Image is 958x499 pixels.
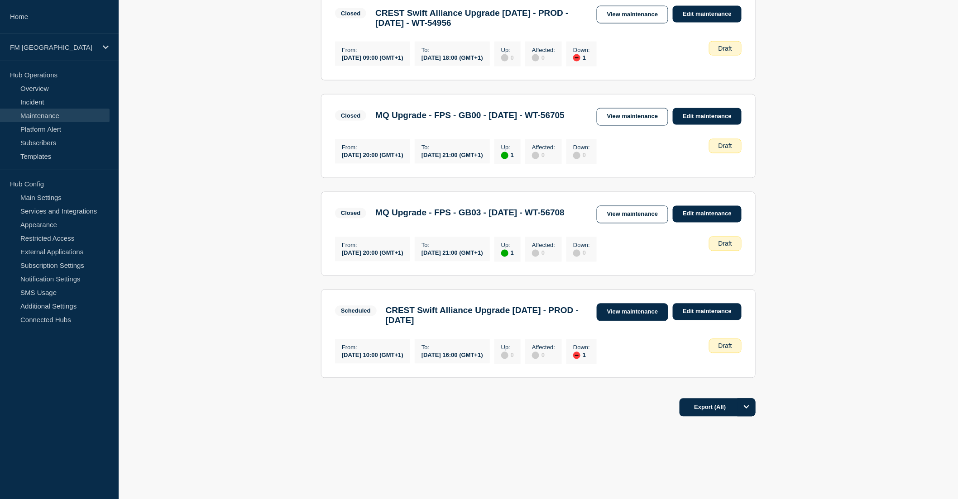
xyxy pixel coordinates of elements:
div: [DATE] 20:00 (GMT+1) [342,249,403,257]
div: [DATE] 10:00 (GMT+1) [342,351,403,359]
div: Draft [709,339,742,353]
div: 1 [501,249,514,257]
h3: MQ Upgrade - FPS - GB00 - [DATE] - WT-56705 [375,110,565,120]
div: [DATE] 16:00 (GMT+1) [422,351,483,359]
div: disabled [532,352,539,359]
button: Options [738,399,756,417]
div: disabled [501,352,508,359]
div: disabled [501,54,508,62]
p: Up : [501,47,514,53]
div: Draft [709,237,742,251]
div: [DATE] 09:00 (GMT+1) [342,53,403,61]
div: up [501,250,508,257]
p: Down : [573,242,590,249]
div: 1 [501,151,514,159]
a: Edit maintenance [673,304,742,320]
div: [DATE] 21:00 (GMT+1) [422,151,483,159]
div: Closed [341,210,360,217]
p: Affected : [532,47,555,53]
p: To : [422,144,483,151]
div: 0 [501,53,514,62]
div: [DATE] 18:00 (GMT+1) [422,53,483,61]
div: disabled [573,152,580,159]
p: From : [342,344,403,351]
p: Down : [573,47,590,53]
p: From : [342,242,403,249]
div: Draft [709,139,742,153]
div: [DATE] 21:00 (GMT+1) [422,249,483,257]
p: Down : [573,344,590,351]
a: View maintenance [597,206,668,223]
div: Closed [341,112,360,119]
p: Affected : [532,144,555,151]
div: 0 [532,53,555,62]
div: 0 [532,351,555,359]
div: disabled [532,152,539,159]
a: Edit maintenance [673,108,742,125]
div: disabled [532,250,539,257]
p: FM [GEOGRAPHIC_DATA] [10,43,97,51]
div: Scheduled [341,308,371,314]
p: To : [422,344,483,351]
h3: CREST Swift Alliance Upgrade [DATE] - PROD - [DATE] - WT-54956 [375,8,588,28]
button: Export (All) [680,399,756,417]
div: 0 [573,249,590,257]
a: Edit maintenance [673,206,742,223]
div: 0 [532,151,555,159]
p: From : [342,144,403,151]
a: View maintenance [597,304,668,321]
a: View maintenance [597,108,668,126]
p: Up : [501,344,514,351]
h3: CREST Swift Alliance Upgrade [DATE] - PROD - [DATE] [386,306,588,326]
h3: MQ Upgrade - FPS - GB03 - [DATE] - WT-56708 [375,208,565,218]
div: Closed [341,10,360,17]
p: Affected : [532,242,555,249]
p: From : [342,47,403,53]
div: down [573,54,580,62]
div: up [501,152,508,159]
div: 1 [573,351,590,359]
a: Edit maintenance [673,6,742,23]
a: View maintenance [597,6,668,24]
div: 0 [501,351,514,359]
div: 0 [573,151,590,159]
div: Draft [709,41,742,56]
div: [DATE] 20:00 (GMT+1) [342,151,403,159]
p: Up : [501,242,514,249]
div: disabled [573,250,580,257]
div: disabled [532,54,539,62]
div: down [573,352,580,359]
div: 0 [532,249,555,257]
div: 1 [573,53,590,62]
p: Up : [501,144,514,151]
p: Down : [573,144,590,151]
p: To : [422,47,483,53]
p: Affected : [532,344,555,351]
p: To : [422,242,483,249]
